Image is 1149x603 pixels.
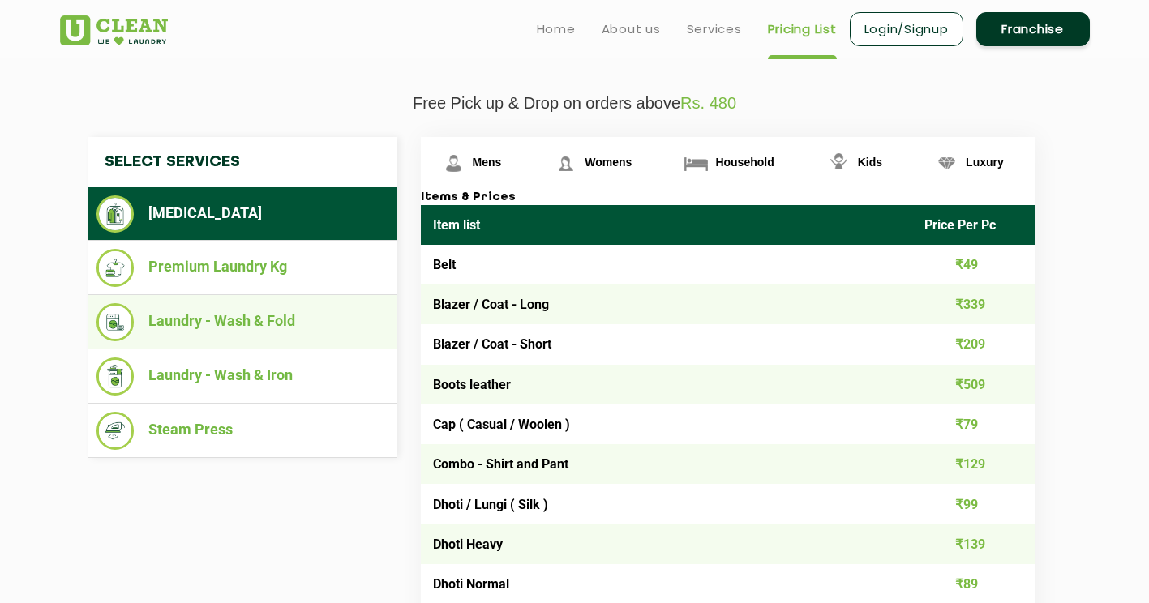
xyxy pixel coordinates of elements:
img: Dry Cleaning [96,195,135,233]
span: Womens [585,156,632,169]
span: Rs. 480 [680,94,736,112]
img: UClean Laundry and Dry Cleaning [60,15,168,45]
td: ₹129 [912,444,1035,484]
li: Steam Press [96,412,388,450]
h4: Select Services [88,137,397,187]
td: ₹509 [912,365,1035,404]
a: Franchise [976,12,1090,46]
img: Womens [551,149,580,177]
td: Blazer / Coat - Short [421,324,913,364]
img: Premium Laundry Kg [96,249,135,287]
td: ₹339 [912,284,1035,324]
td: Cap ( Casual / Woolen ) [421,404,913,444]
td: ₹209 [912,324,1035,364]
img: Household [682,149,710,177]
td: Boots leather [421,365,913,404]
td: Dhoti / Lungi ( Silk ) [421,484,913,524]
td: Dhoti Heavy [421,524,913,564]
th: Item list [421,205,913,245]
td: Blazer / Coat - Long [421,284,913,324]
a: About us [602,19,661,39]
span: Household [715,156,774,169]
td: ₹99 [912,484,1035,524]
li: Premium Laundry Kg [96,249,388,287]
td: Belt [421,245,913,284]
a: Pricing List [768,19,837,39]
img: Kids [825,149,853,177]
td: ₹49 [912,245,1035,284]
th: Price Per Pc [912,205,1035,245]
img: Luxury [932,149,961,177]
td: Combo - Shirt and Pant [421,444,913,484]
span: Luxury [966,156,1004,169]
a: Home [537,19,576,39]
img: Mens [439,149,468,177]
td: ₹139 [912,524,1035,564]
span: Mens [473,156,502,169]
a: Login/Signup [850,12,963,46]
h3: Items & Prices [421,190,1035,205]
img: Laundry - Wash & Iron [96,357,135,396]
li: [MEDICAL_DATA] [96,195,388,233]
img: Laundry - Wash & Fold [96,303,135,341]
img: Steam Press [96,412,135,450]
a: Services [687,19,742,39]
td: ₹79 [912,404,1035,444]
span: Kids [858,156,882,169]
li: Laundry - Wash & Iron [96,357,388,396]
li: Laundry - Wash & Fold [96,303,388,341]
p: Free Pick up & Drop on orders above [60,94,1090,113]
